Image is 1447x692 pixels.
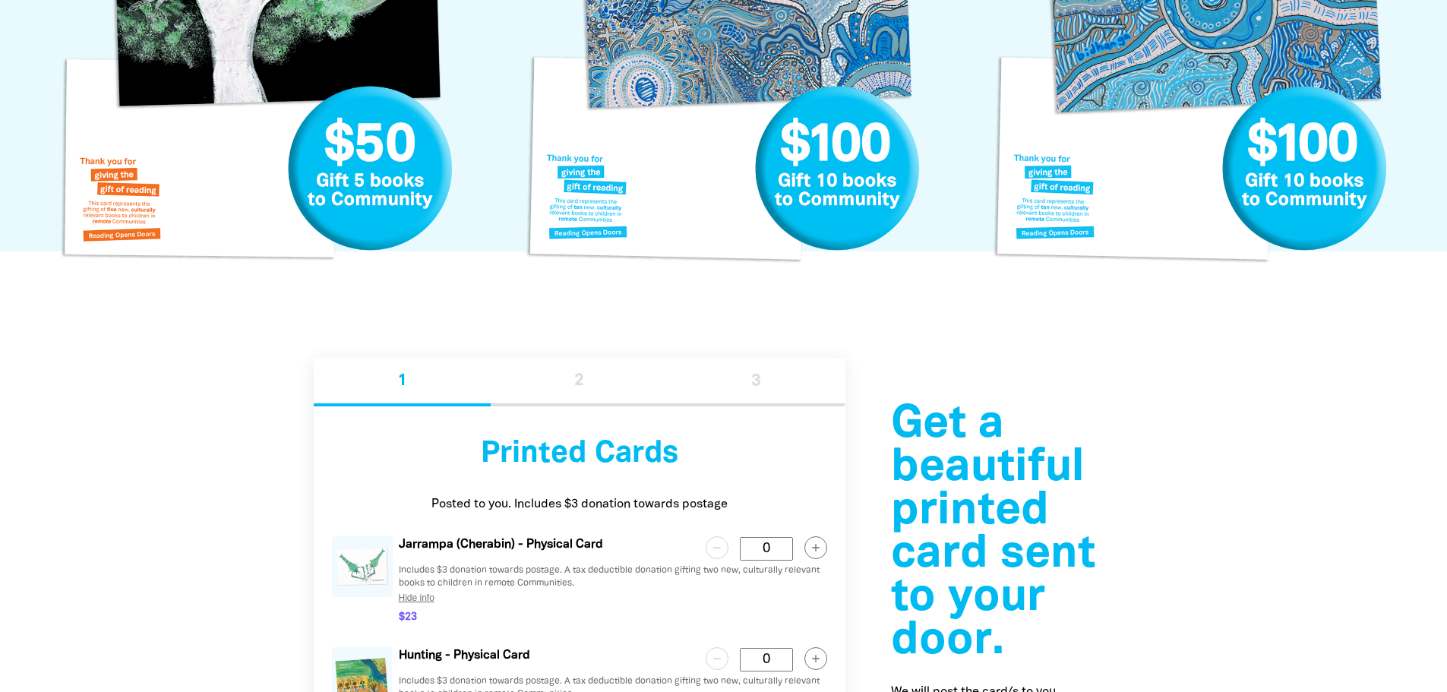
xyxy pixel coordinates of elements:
p: Includes $3 donation towards postage. A tax deductible donation gifting two new, culturally relev... [399,564,827,590]
button: Hide info [393,586,441,609]
span: $23 [399,610,417,625]
p: Posted to you. Includes $3 donation towards postage [332,496,827,513]
p: Jarrampa (Cherabin) - Physical Card [399,536,693,553]
span: Get a beautiful printed card sent to your door. [891,404,1095,662]
img: jarrampa-png-e6d94c.png [332,536,393,597]
h3: Printed Cards [332,425,827,484]
p: Hunting - Physical Card [399,647,693,664]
